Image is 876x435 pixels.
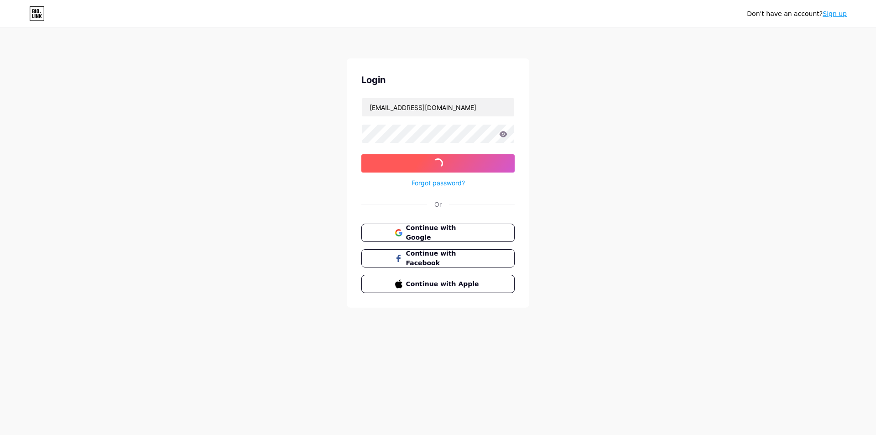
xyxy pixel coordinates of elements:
[361,224,515,242] button: Continue with Google
[361,249,515,267] button: Continue with Facebook
[406,223,481,242] span: Continue with Google
[747,9,847,19] div: Don't have an account?
[361,275,515,293] button: Continue with Apple
[434,199,442,209] div: Or
[362,98,514,116] input: Username
[406,249,481,268] span: Continue with Facebook
[412,178,465,188] a: Forgot password?
[361,73,515,87] div: Login
[406,279,481,289] span: Continue with Apple
[823,10,847,17] a: Sign up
